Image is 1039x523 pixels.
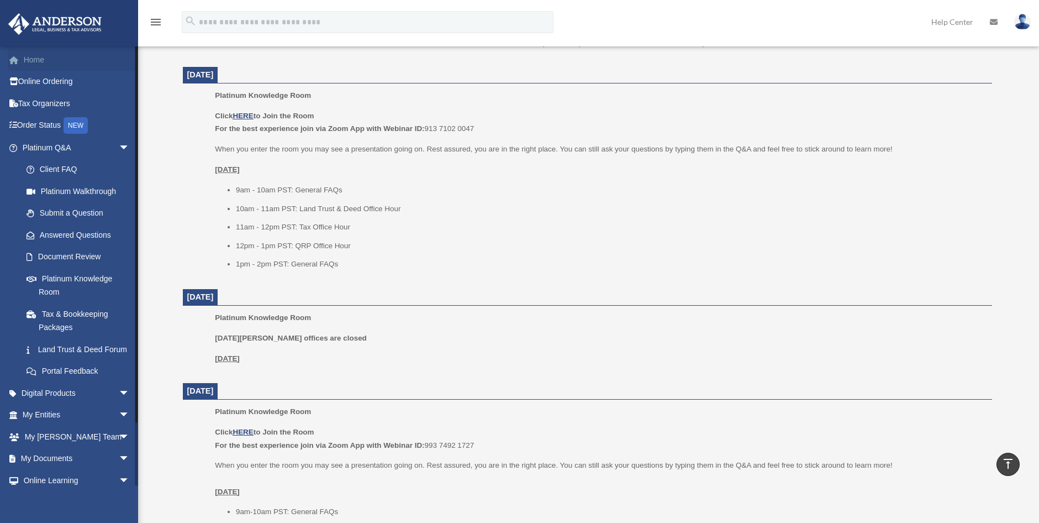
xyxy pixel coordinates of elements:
a: Online Learningarrow_drop_down [8,469,146,491]
a: Document Review [15,246,146,268]
span: Platinum Knowledge Room [215,407,311,416]
span: Platinum Knowledge Room [215,313,311,322]
a: Client FAQ [15,159,146,181]
a: My Entitiesarrow_drop_down [8,404,146,426]
li: 12pm - 1pm PST: QRP Office Hour [236,239,984,253]
b: For the best experience join via Zoom App with Webinar ID: [215,441,424,449]
span: arrow_drop_down [119,382,141,405]
a: HERE [233,112,253,120]
a: vertical_align_top [996,453,1020,476]
p: When you enter the room you may see a presentation going on. Rest assured, you are in the right p... [215,459,984,498]
a: Platinum Walkthrough [15,180,146,202]
a: My [PERSON_NAME] Teamarrow_drop_down [8,426,146,448]
a: Home [8,49,146,71]
b: For the best experience join via Zoom App with Webinar ID: [215,124,424,133]
b: Click to Join the Room [215,428,314,436]
a: Platinum Q&Aarrow_drop_down [8,137,146,159]
img: Anderson Advisors Platinum Portal [5,13,105,35]
span: Platinum Knowledge Room [215,91,311,100]
li: 1pm - 2pm PST: General FAQs [236,258,984,271]
span: arrow_drop_down [119,469,141,492]
span: [DATE] [187,70,214,79]
u: [DATE] [215,165,240,174]
a: My Documentsarrow_drop_down [8,448,146,470]
img: User Pic [1014,14,1031,30]
i: search [184,15,197,27]
i: vertical_align_top [1001,457,1015,470]
u: [DATE] [215,354,240,363]
p: When you enter the room you may see a presentation going on. Rest assured, you are in the right p... [215,143,984,156]
a: Portal Feedback [15,360,146,383]
a: Platinum Knowledge Room [15,268,141,303]
a: Tax & Bookkeeping Packages [15,303,146,338]
li: 10am - 11am PST: Land Trust & Deed Office Hour [236,202,984,216]
a: Answered Questions [15,224,146,246]
p: 993 7492 1727 [215,426,984,452]
span: [DATE] [187,292,214,301]
span: arrow_drop_down [119,404,141,427]
a: Order StatusNEW [8,114,146,137]
a: Land Trust & Deed Forum [15,338,146,360]
span: [DATE] [187,386,214,395]
a: menu [149,19,162,29]
a: HERE [233,428,253,436]
li: 9am - 10am PST: General FAQs [236,184,984,197]
li: 11am - 12pm PST: Tax Office Hour [236,221,984,234]
a: Submit a Question [15,202,146,224]
a: Online Ordering [8,71,146,93]
p: 913 7102 0047 [215,109,984,135]
u: [DATE] [215,488,240,496]
span: arrow_drop_down [119,448,141,470]
li: 9am-10am PST: General FAQs [236,505,984,519]
span: arrow_drop_down [119,426,141,448]
b: [DATE][PERSON_NAME] offices are closed [215,334,367,342]
span: arrow_drop_down [119,137,141,159]
a: Tax Organizers [8,92,146,114]
i: menu [149,15,162,29]
div: NEW [64,117,88,134]
b: Click to Join the Room [215,112,314,120]
a: Digital Productsarrow_drop_down [8,382,146,404]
